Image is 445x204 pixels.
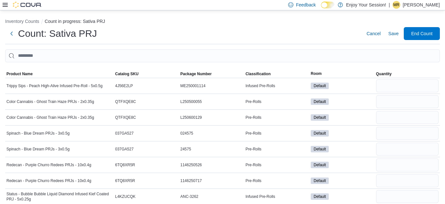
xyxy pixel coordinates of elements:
[411,30,432,37] span: End Count
[311,162,329,168] span: Default
[6,147,70,152] span: Spinach - Blue Dream PRJs - 3x0.5g
[179,145,244,153] div: 24575
[115,147,134,152] span: 037GA527
[386,27,401,40] button: Save
[311,193,329,200] span: Default
[314,130,326,136] span: Default
[5,70,114,78] button: Product Name
[311,71,322,76] span: Room
[115,131,134,136] span: 037GA527
[376,71,392,76] span: Quantity
[314,146,326,152] span: Default
[6,71,33,76] span: Product Name
[6,162,91,168] span: Redecan - Purple Churro Redees PRJs - 10x0.4g
[346,1,386,9] p: Enjoy Your Session!
[246,115,261,120] span: Pre-Rolls
[404,27,440,40] button: End Count
[246,178,261,183] span: Pre-Rolls
[6,191,113,202] span: Status - Bubble Bubble Liquid Diamond Infused Kief Coated PRJ - 5x0.25g
[314,194,326,199] span: Default
[6,131,70,136] span: Spinach - Blue Dream PRJs - 3x0.5g
[115,99,136,104] span: QTFXQE8C
[6,115,94,120] span: Color Cannabis - Ghost Train Haze PRJs - 2x0.35g
[375,70,440,78] button: Quantity
[311,178,329,184] span: Default
[393,1,400,9] span: MR
[179,193,244,200] div: ANC-3262
[115,162,135,168] span: 6TQ8XR5R
[179,82,244,90] div: ME250001114
[179,161,244,169] div: 1146250526
[366,30,381,37] span: Cancel
[246,99,261,104] span: Pre-Rolls
[246,131,261,136] span: Pre-Rolls
[314,178,326,184] span: Default
[246,162,261,168] span: Pre-Rolls
[179,70,244,78] button: Package Number
[311,98,329,105] span: Default
[6,83,102,88] span: Trippy Sips - Peach High-Alive Infused Pre-Roll - 5x0.5g
[179,177,244,185] div: 1146250717
[311,114,329,121] span: Default
[246,83,275,88] span: Infused Pre-Rolls
[115,83,133,88] span: 4J56E2LP
[6,99,94,104] span: Color Cannabis - Ghost Train Haze PRJs - 2x0.35g
[246,71,271,76] span: Classification
[179,129,244,137] div: 024575
[393,1,400,9] div: Milan Rakholiya
[246,147,261,152] span: Pre-Rolls
[403,1,440,9] p: [PERSON_NAME]
[244,70,310,78] button: Classification
[388,30,399,37] span: Save
[115,194,136,199] span: L4KZUCQK
[389,1,390,9] p: |
[115,71,139,76] span: Catalog SKU
[5,19,39,24] button: Inventory Counts
[314,99,326,105] span: Default
[179,98,244,106] div: L250500055
[321,2,335,8] input: Dark Mode
[5,18,440,26] nav: An example of EuiBreadcrumbs
[5,27,18,40] button: Next
[180,71,212,76] span: Package Number
[246,194,275,199] span: Infused Pre-Rolls
[364,27,383,40] button: Cancel
[114,70,179,78] button: Catalog SKU
[314,162,326,168] span: Default
[115,115,136,120] span: QTFXQE8C
[311,130,329,137] span: Default
[179,114,244,121] div: L250600129
[314,115,326,120] span: Default
[314,83,326,89] span: Default
[115,178,135,183] span: 6TQ8XR5R
[5,49,440,62] input: This is a search bar. After typing your query, hit enter to filter the results lower in the page.
[13,2,42,8] img: Cova
[18,27,97,40] h1: Count: Sativa PRJ
[311,83,329,89] span: Default
[6,178,91,183] span: Redecan - Purple Churro Redees PRJs - 10x0.4g
[45,19,105,24] button: Count in progress: Sativa PRJ
[296,2,316,8] span: Feedback
[311,146,329,152] span: Default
